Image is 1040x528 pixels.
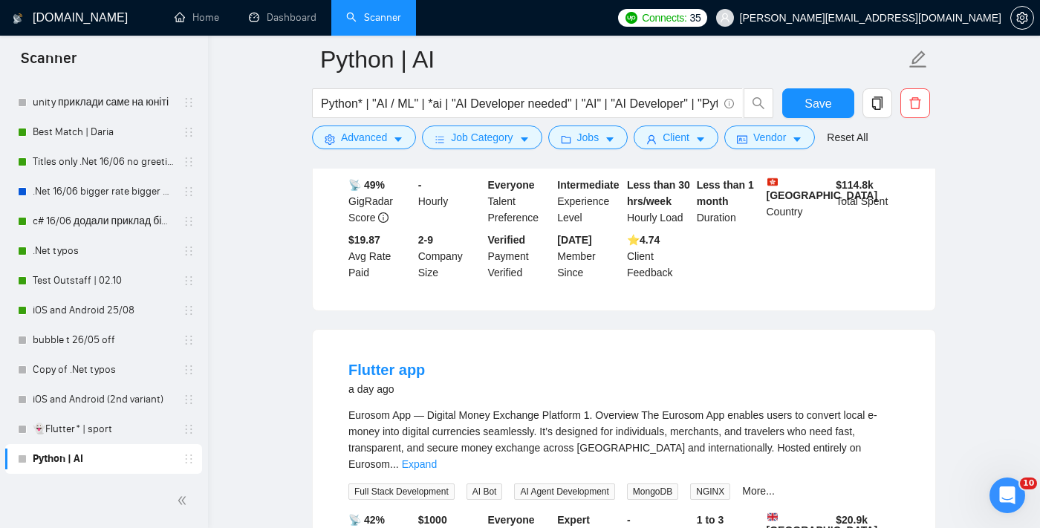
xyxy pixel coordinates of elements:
span: Jobs [577,129,599,146]
div: Payment Verified [485,232,555,281]
span: ... [390,458,399,470]
a: Flutter app [348,362,425,378]
span: user [720,13,730,23]
input: Scanner name... [320,41,906,78]
a: Test Outstaff | 02.10 [33,266,174,296]
b: Everyone [488,179,535,191]
span: holder [183,186,195,198]
span: holder [183,275,195,287]
span: Connects: [642,10,686,26]
a: unity приклади саме на юніті [33,88,174,117]
div: Duration [694,177,764,226]
span: info-circle [724,99,734,108]
a: bubble t 26/05 off [33,325,174,355]
button: setting [1010,6,1034,30]
div: Eurosom App — Digital Money Exchange Platform 1. Overview The Eurosom App enables users to conver... [348,407,900,472]
span: Advanced [341,129,387,146]
b: $ 20.9k [836,514,868,526]
span: holder [183,215,195,227]
span: delete [901,97,929,110]
span: edit [909,50,928,69]
span: MongoDB [627,483,678,500]
span: search [744,97,773,110]
button: copy [862,88,892,118]
a: c# 16/06 додали приклад більший кавер [33,206,174,236]
span: 10 [1020,478,1037,489]
button: delete [900,88,930,118]
span: holder [183,364,195,376]
b: ⭐️ 4.74 [627,234,660,246]
b: - [627,514,631,526]
a: Best Match | Daria [33,117,174,147]
div: Hourly [415,177,485,226]
span: caret-down [792,134,802,145]
span: AI Bot [467,483,503,500]
span: NGINX [690,483,730,500]
button: settingAdvancedcaret-down [312,126,416,149]
span: Vendor [753,129,786,146]
span: setting [1011,12,1033,24]
span: info-circle [378,212,389,223]
span: double-left [177,493,192,508]
b: Expert [557,514,590,526]
b: - [418,179,422,191]
div: Member Since [554,232,624,281]
b: $ 114.8k [836,179,874,191]
span: folder [561,134,571,145]
a: More... [742,485,775,497]
input: Search Freelance Jobs... [321,94,718,113]
a: dashboardDashboard [249,11,316,24]
b: Less than 1 month [697,179,754,207]
span: copy [863,97,891,110]
b: $ 1000 [418,514,447,526]
div: Avg Rate Paid [345,232,415,281]
div: GigRadar Score [345,177,415,226]
button: folderJobscaret-down [548,126,628,149]
button: barsJob Categorycaret-down [422,126,542,149]
a: Python | AI [33,444,174,474]
span: idcard [737,134,747,145]
b: Verified [488,234,526,246]
a: Expand [402,458,437,470]
img: upwork-logo.png [625,12,637,24]
b: 📡 42% [348,514,385,526]
span: holder [183,453,195,465]
button: Save [782,88,854,118]
a: iOS and Android (2nd variant) [33,385,174,414]
div: Experience Level [554,177,624,226]
a: searchScanner [346,11,401,24]
div: Country [764,177,833,226]
span: holder [183,334,195,346]
span: holder [183,97,195,108]
span: holder [183,245,195,257]
div: Client Feedback [624,232,694,281]
a: .Net 16/06 bigger rate bigger cover [33,177,174,206]
span: AI Agent Development [514,483,614,500]
iframe: Intercom live chat [989,478,1025,513]
a: 👻Flutter* | sport [33,414,174,444]
button: search [744,88,773,118]
span: bars [435,134,445,145]
b: [DATE] [557,234,591,246]
b: Intermediate [557,179,619,191]
b: Everyone [488,514,535,526]
span: Save [805,94,831,113]
span: caret-down [393,134,403,145]
span: holder [183,156,195,168]
span: Scanner [9,48,88,79]
a: homeHome [175,11,219,24]
a: setting [1010,12,1034,24]
span: holder [183,394,195,405]
a: Titles only .Net 16/06 no greetings [33,147,174,177]
a: Copy of .Net typos [33,355,174,385]
b: $19.87 [348,234,380,246]
span: Job Category [451,129,513,146]
a: iOS and Android 25/08 [33,296,174,325]
span: holder [183,423,195,435]
div: Hourly Load [624,177,694,226]
span: caret-down [605,134,615,145]
b: [GEOGRAPHIC_DATA] [767,177,878,201]
b: 📡 49% [348,179,385,191]
div: Company Size [415,232,485,281]
b: 2-9 [418,234,433,246]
